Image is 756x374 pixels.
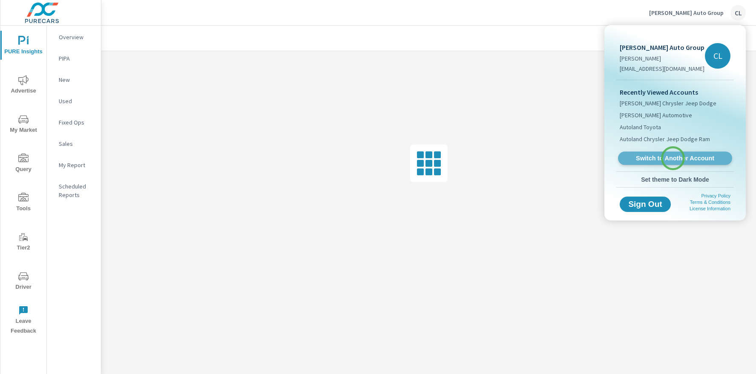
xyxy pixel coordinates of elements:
span: Autoland Chrysler Jeep Dodge Ram [620,135,710,143]
p: [PERSON_NAME] [620,54,704,63]
span: [PERSON_NAME] Automotive [620,111,692,119]
a: Switch to Another Account [618,152,732,165]
a: License Information [690,206,730,211]
p: [PERSON_NAME] Auto Group [620,42,704,52]
button: Set theme to Dark Mode [616,172,734,187]
span: [PERSON_NAME] Chrysler Jeep Dodge [620,99,716,107]
span: Switch to Another Account [623,154,727,162]
span: Sign Out [627,200,664,208]
a: Privacy Policy [701,193,730,198]
span: Autoland Toyota [620,123,661,131]
span: Set theme to Dark Mode [620,176,730,183]
a: Terms & Conditions [690,200,730,205]
button: Sign Out [620,197,671,212]
p: [EMAIL_ADDRESS][DOMAIN_NAME] [620,64,704,73]
p: Recently Viewed Accounts [620,87,730,97]
div: CL [705,43,730,69]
